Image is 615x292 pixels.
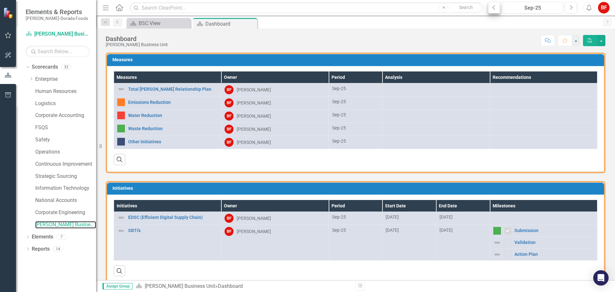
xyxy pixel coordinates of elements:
[112,186,601,191] h3: Initiatives
[128,139,218,144] a: Other Initiatives
[514,228,594,233] a: Submission
[35,124,96,131] a: FSQS
[439,214,453,220] span: [DATE]
[490,110,597,123] td: Double-Click to Edit
[332,138,379,144] div: Sep-25
[332,227,379,233] div: Sep-25
[225,125,234,134] div: BF
[439,228,453,233] span: [DATE]
[35,161,96,168] a: Continuous Improvement
[237,126,271,132] div: [PERSON_NAME]
[117,138,125,146] img: No Information
[32,63,58,71] a: Scorecards
[382,83,490,96] td: Double-Click to Edit
[114,225,221,261] td: Double-Click to Edit Right Click for Context Menu
[128,19,189,27] a: BSC View
[26,46,90,57] input: Search Below...
[130,2,483,13] input: Search ClearPoint...
[459,5,473,10] span: Search
[35,88,96,95] a: Human Resources
[225,112,234,121] div: BF
[593,270,609,286] div: Open Intercom Messenger
[128,100,218,105] a: Emissions Reduction
[35,173,96,180] a: Strategic Sourcing
[490,96,597,110] td: Double-Click to Edit
[225,138,234,147] div: BF
[332,112,379,118] div: Sep-25
[128,228,218,233] a: SBTi's
[218,283,243,289] div: Dashboard
[35,185,96,192] a: Information Technology
[490,249,597,261] td: Double-Click to Edit Right Click for Context Menu
[237,113,271,119] div: [PERSON_NAME]
[237,139,271,146] div: [PERSON_NAME]
[117,214,125,221] img: Not Defined
[332,214,379,220] div: Sep-25
[332,85,379,92] div: Sep-25
[382,123,490,136] td: Double-Click to Edit
[225,85,234,94] div: BF
[145,283,215,289] a: [PERSON_NAME] Business Unit
[493,239,501,246] img: Not Defined
[102,283,133,289] span: Assign Group
[490,83,597,96] td: Double-Click to Edit
[32,233,53,241] a: Elements
[490,123,597,136] td: Double-Click to Edit
[26,30,90,38] a: [PERSON_NAME] Business Unit
[128,126,218,131] a: Waste Reduction
[225,227,234,236] div: BF
[117,85,125,93] img: Not Defined
[114,212,221,225] td: Double-Click to Edit Right Click for Context Menu
[114,83,221,96] td: Double-Click to Edit Right Click for Context Menu
[490,237,597,249] td: Double-Click to Edit Right Click for Context Menu
[35,136,96,144] a: Safety
[450,3,482,12] button: Search
[386,214,399,220] span: [DATE]
[237,100,271,106] div: [PERSON_NAME]
[35,221,96,229] a: [PERSON_NAME] Business Unit
[35,100,96,107] a: Logistics
[225,98,234,107] div: BF
[128,87,218,92] a: Total [PERSON_NAME] Relationship Plan
[35,76,96,83] a: Enterprise
[237,228,271,235] div: [PERSON_NAME]
[114,136,221,149] td: Double-Click to Edit Right Click for Context Menu
[514,252,594,257] a: Action Plan
[382,136,490,149] td: Double-Click to Edit
[106,35,168,42] div: Dashboard
[237,87,271,93] div: [PERSON_NAME]
[61,64,71,70] div: 32
[114,110,221,123] td: Double-Click to Edit Right Click for Context Menu
[382,96,490,110] td: Double-Click to Edit
[35,197,96,204] a: National Accounts
[504,4,561,12] div: Sep-25
[117,98,125,106] img: Warning
[598,2,610,13] button: BF
[26,16,88,21] small: [PERSON_NAME]-Dorada Foods
[35,112,96,119] a: Corporate Accounting
[139,19,189,27] div: BSC View
[136,283,351,290] div: »
[493,251,501,258] img: Not Defined
[225,214,234,223] div: BF
[332,125,379,131] div: Sep-25
[237,215,271,221] div: [PERSON_NAME]
[106,42,168,47] div: [PERSON_NAME] Business Unit
[205,20,256,28] div: Dashboard
[112,57,601,62] h3: Measures
[114,123,221,136] td: Double-Click to Edit Right Click for Context Menu
[114,96,221,110] td: Double-Click to Edit Right Click for Context Menu
[56,234,67,240] div: 7
[26,8,88,16] span: Elements & Reports
[332,98,379,105] div: Sep-25
[35,148,96,156] a: Operations
[382,110,490,123] td: Double-Click to Edit
[117,112,125,119] img: Below Plan
[514,240,594,245] a: Validation
[3,7,15,19] img: ClearPoint Strategy
[386,228,399,233] span: [DATE]
[490,136,597,149] td: Double-Click to Edit
[502,2,563,13] button: Sep-25
[32,246,50,253] a: Reports
[493,227,501,235] img: Above Target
